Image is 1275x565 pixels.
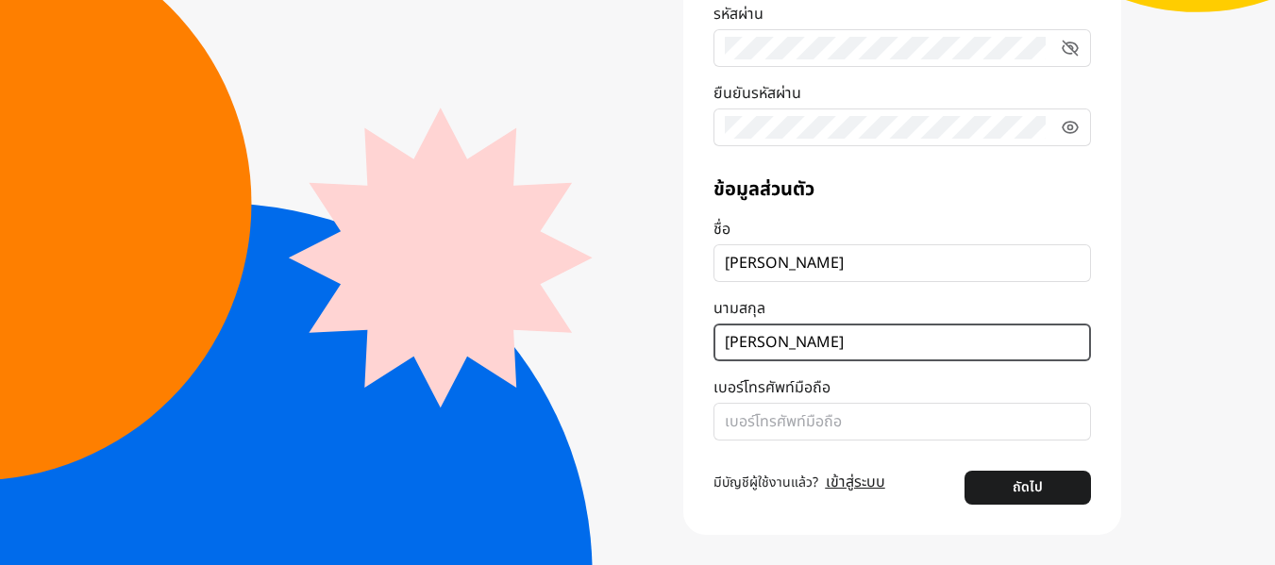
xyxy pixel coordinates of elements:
[965,471,1090,505] button: ถัดไป
[725,116,1046,139] input: ยืนยันรหัสผ่าน
[725,252,1080,274] input: ชื่อ
[713,82,801,105] p: ยืนยันรหัสผ่าน
[725,37,1046,59] input: รหัสผ่าน
[713,176,1091,203] span: ข้อมูลส่วนตัว
[713,473,818,492] span: มีบัญชีผู้ใช้งานแล้ว?
[713,376,830,399] p: เบอร์โทรศัพท์มือถือ
[826,471,885,493] a: เข้าสู่ระบบ
[713,297,765,320] p: นามสกุล
[725,331,1080,354] input: นามสกุล
[725,410,1080,433] input: เบอร์โทรศัพท์มือถือ
[713,218,730,241] p: ชื่อ
[713,3,763,25] p: รหัสผ่าน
